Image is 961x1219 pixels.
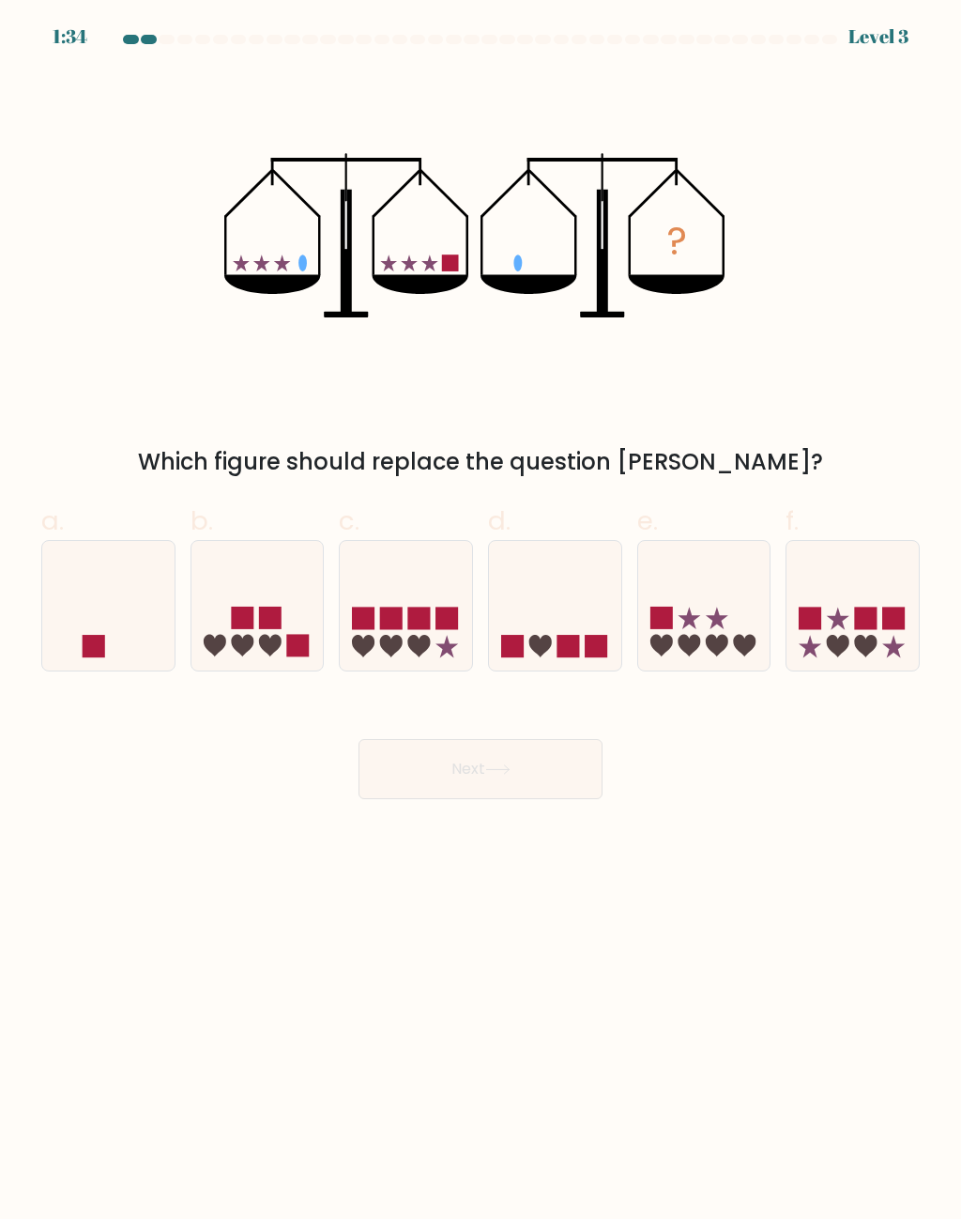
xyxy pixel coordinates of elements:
div: 1:34 [53,23,87,51]
tspan: ? [666,215,687,269]
span: c. [339,502,359,539]
span: b. [191,502,213,539]
button: Next [358,739,603,799]
span: a. [41,502,64,539]
div: Level 3 [848,23,908,51]
div: Which figure should replace the question [PERSON_NAME]? [53,445,908,479]
span: f. [786,502,799,539]
span: e. [637,502,658,539]
span: d. [488,502,511,539]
